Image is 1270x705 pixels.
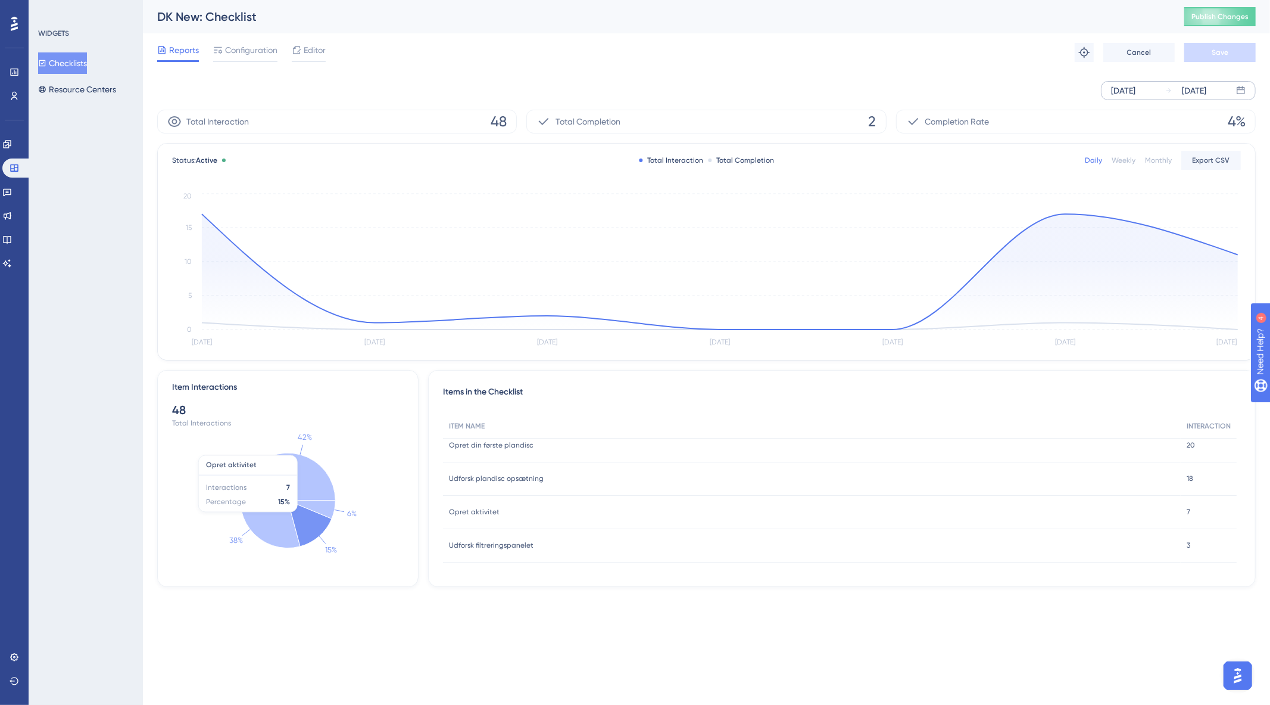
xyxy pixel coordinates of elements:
[449,421,485,431] span: ITEM NAME
[298,433,312,442] text: 42%
[304,43,326,57] span: Editor
[1220,658,1256,694] iframe: UserGuiding AI Assistant Launcher
[1193,156,1230,165] span: Export CSV
[325,545,337,554] text: 15%
[1187,474,1193,483] span: 18
[192,338,212,347] tspan: [DATE]
[449,507,500,517] span: Opret aktivitet
[1085,156,1102,165] div: Daily
[449,541,533,550] span: Udforsk filtreringspanelet
[1187,421,1231,431] span: INTERACTION
[869,112,876,131] span: 2
[449,474,544,483] span: Udforsk plandisc opsætning
[1111,83,1135,98] div: [DATE]
[185,257,192,266] tspan: 10
[1181,151,1241,170] button: Export CSV
[537,338,557,347] tspan: [DATE]
[157,8,1154,25] div: DK New: Checklist
[348,509,357,518] text: 6%
[186,114,249,129] span: Total Interaction
[183,192,192,200] tspan: 20
[639,156,703,165] div: Total Interaction
[1184,7,1256,26] button: Publish Changes
[172,402,404,418] div: 48
[443,385,523,405] span: Items in the Checklist
[708,156,774,165] div: Total Completion
[1228,112,1246,131] span: 4%
[1055,338,1075,347] tspan: [DATE]
[449,440,533,450] span: Opret din første plandisc
[229,536,243,545] text: 38%
[1145,156,1172,165] div: Monthly
[1212,48,1228,57] span: Save
[1184,43,1256,62] button: Save
[38,79,116,100] button: Resource Centers
[1187,507,1190,517] span: 7
[1112,156,1135,165] div: Weekly
[364,338,385,347] tspan: [DATE]
[38,52,87,74] button: Checklists
[169,43,199,57] span: Reports
[1217,338,1237,347] tspan: [DATE]
[187,325,192,334] tspan: 0
[188,291,192,300] tspan: 5
[1103,43,1175,62] button: Cancel
[1182,83,1206,98] div: [DATE]
[225,43,277,57] span: Configuration
[925,114,990,129] span: Completion Rate
[186,223,192,232] tspan: 15
[1187,541,1190,550] span: 3
[82,6,86,15] div: 4
[38,29,69,38] div: WIDGETS
[172,156,217,165] span: Status:
[1127,48,1152,57] span: Cancel
[172,380,237,395] div: Item Interactions
[196,156,217,164] span: Active
[710,338,730,347] tspan: [DATE]
[1191,12,1249,21] span: Publish Changes
[491,112,507,131] span: 48
[28,3,74,17] span: Need Help?
[556,114,620,129] span: Total Completion
[882,338,903,347] tspan: [DATE]
[1187,440,1195,450] span: 20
